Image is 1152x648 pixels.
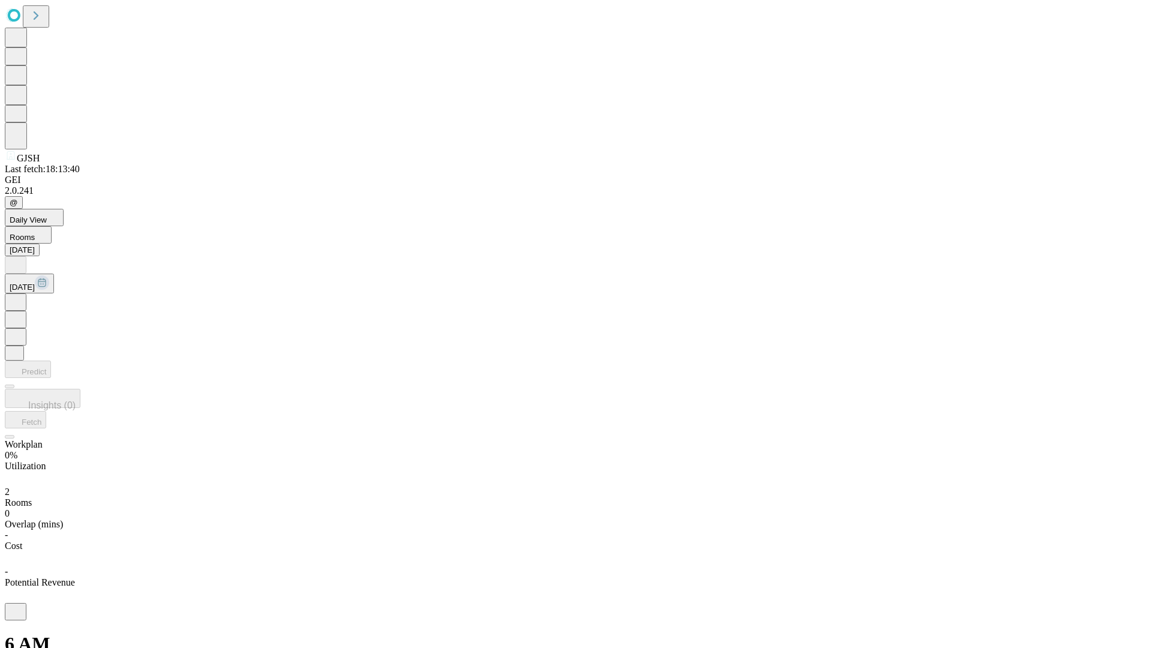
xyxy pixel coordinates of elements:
button: Daily View [5,209,64,226]
span: Last fetch: 18:13:40 [5,164,80,174]
span: Rooms [10,233,35,242]
span: Cost [5,541,22,551]
span: - [5,566,8,577]
button: @ [5,196,23,209]
span: Rooms [5,497,32,508]
span: 2 [5,487,10,497]
button: Fetch [5,411,46,428]
span: @ [10,198,18,207]
span: [DATE] [10,283,35,292]
span: - [5,530,8,540]
span: 0 [5,508,10,518]
span: 0% [5,450,17,460]
div: 2.0.241 [5,185,1147,196]
span: GJSH [17,153,40,163]
div: GEI [5,175,1147,185]
span: Daily View [10,215,47,224]
button: [DATE] [5,244,40,256]
button: Predict [5,361,51,378]
span: Insights (0) [28,400,76,410]
button: Insights (0) [5,389,80,408]
button: [DATE] [5,274,54,293]
span: Potential Revenue [5,577,75,587]
span: Utilization [5,461,46,471]
button: Rooms [5,226,52,244]
span: Overlap (mins) [5,519,63,529]
span: Workplan [5,439,43,449]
